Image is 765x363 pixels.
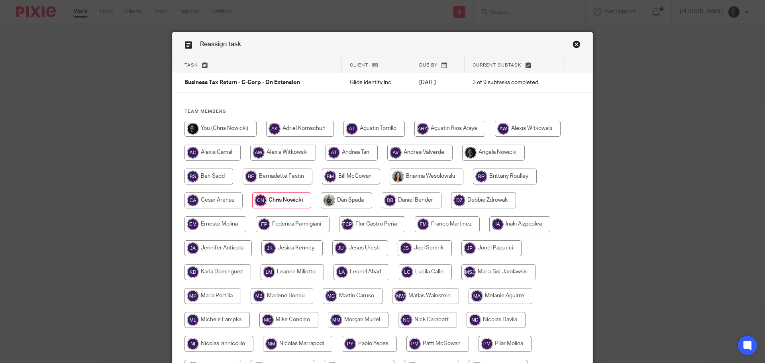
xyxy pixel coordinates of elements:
span: Task [184,63,198,67]
span: Due by [419,63,437,67]
h4: Team members [184,108,581,115]
a: Close this dialog window [573,40,581,51]
p: [DATE] [419,78,456,86]
p: Glide Identity Inc [350,78,404,86]
span: Reassign task [200,41,241,47]
span: Business Tax Return - C-Corp - On Extension [184,80,300,86]
span: Client [350,63,368,67]
td: 3 of 9 subtasks completed [465,73,564,92]
span: Current subtask [473,63,522,67]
